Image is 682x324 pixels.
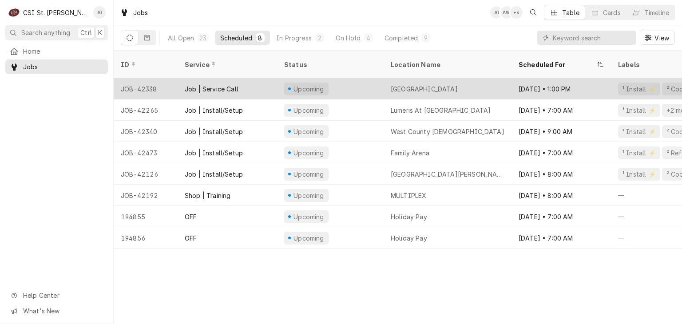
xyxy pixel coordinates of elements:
[8,6,20,19] div: C
[293,106,325,115] div: Upcoming
[114,163,178,185] div: JOB-42126
[199,33,206,43] div: 23
[98,28,102,37] span: K
[526,5,540,20] button: Open search
[391,170,504,179] div: [GEOGRAPHIC_DATA][PERSON_NAME]
[391,84,458,94] div: [GEOGRAPHIC_DATA]
[5,288,108,303] a: Go to Help Center
[640,31,675,45] button: View
[293,84,325,94] div: Upcoming
[490,6,503,19] div: JG
[391,233,427,243] div: Holiday Pay
[510,6,523,19] div: + 4
[385,33,418,43] div: Completed
[121,60,169,69] div: ID
[500,6,513,19] div: AW
[500,6,513,19] div: Alexandria Wilp's Avatar
[21,28,70,37] span: Search anything
[5,44,108,59] a: Home
[391,191,426,200] div: MULTIPLEX
[23,62,103,71] span: Jobs
[511,99,611,121] div: [DATE] • 7:00 AM
[185,106,243,115] div: Job | Install/Setup
[622,148,657,158] div: ¹ Install ⚡️
[258,33,263,43] div: 8
[114,227,178,249] div: 194856
[622,127,657,136] div: ¹ Install ⚡️
[511,185,611,206] div: [DATE] • 8:00 AM
[5,304,108,318] a: Go to What's New
[293,212,325,221] div: Upcoming
[622,106,657,115] div: ¹ Install ⚡️
[114,142,178,163] div: JOB-42473
[284,60,375,69] div: Status
[391,127,504,136] div: West County [DEMOGRAPHIC_DATA]
[317,33,322,43] div: 2
[23,8,88,17] div: CSI St. [PERSON_NAME]
[185,84,238,94] div: Job | Service Call
[391,60,503,69] div: Location Name
[391,212,427,221] div: Holiday Pay
[185,148,243,158] div: Job | Install/Setup
[511,121,611,142] div: [DATE] • 9:00 AM
[293,191,325,200] div: Upcoming
[293,233,325,243] div: Upcoming
[5,59,108,74] a: Jobs
[185,191,230,200] div: Shop | Training
[644,8,669,17] div: Timeline
[114,206,178,227] div: 194855
[603,8,621,17] div: Cards
[185,212,197,221] div: OFF
[23,47,103,56] span: Home
[80,28,92,37] span: Ctrl
[185,60,268,69] div: Service
[366,33,371,43] div: 4
[511,206,611,227] div: [DATE] • 7:00 AM
[622,84,657,94] div: ¹ Install ⚡️
[23,306,103,316] span: What's New
[622,170,657,179] div: ¹ Install ⚡️
[114,99,178,121] div: JOB-42265
[93,6,106,19] div: JG
[293,170,325,179] div: Upcoming
[511,227,611,249] div: [DATE] • 7:00 AM
[511,142,611,163] div: [DATE] • 7:00 AM
[114,121,178,142] div: JOB-42340
[8,6,20,19] div: CSI St. Louis's Avatar
[391,106,491,115] div: Lumeris At [GEOGRAPHIC_DATA]
[562,8,579,17] div: Table
[423,33,428,43] div: 9
[23,291,103,300] span: Help Center
[519,60,595,69] div: Scheduled For
[185,233,197,243] div: OFF
[220,33,252,43] div: Scheduled
[93,6,106,19] div: Jeff George's Avatar
[511,78,611,99] div: [DATE] • 1:00 PM
[391,148,429,158] div: Family Arena
[293,127,325,136] div: Upcoming
[5,25,108,40] button: Search anythingCtrlK
[114,185,178,206] div: JOB-42192
[336,33,361,43] div: On Hold
[185,127,243,136] div: Job | Install/Setup
[168,33,194,43] div: All Open
[553,31,632,45] input: Keyword search
[185,170,243,179] div: Job | Install/Setup
[511,163,611,185] div: [DATE] • 8:00 AM
[276,33,312,43] div: In Progress
[653,33,671,43] span: View
[114,78,178,99] div: JOB-42338
[293,148,325,158] div: Upcoming
[490,6,503,19] div: Jeff George's Avatar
